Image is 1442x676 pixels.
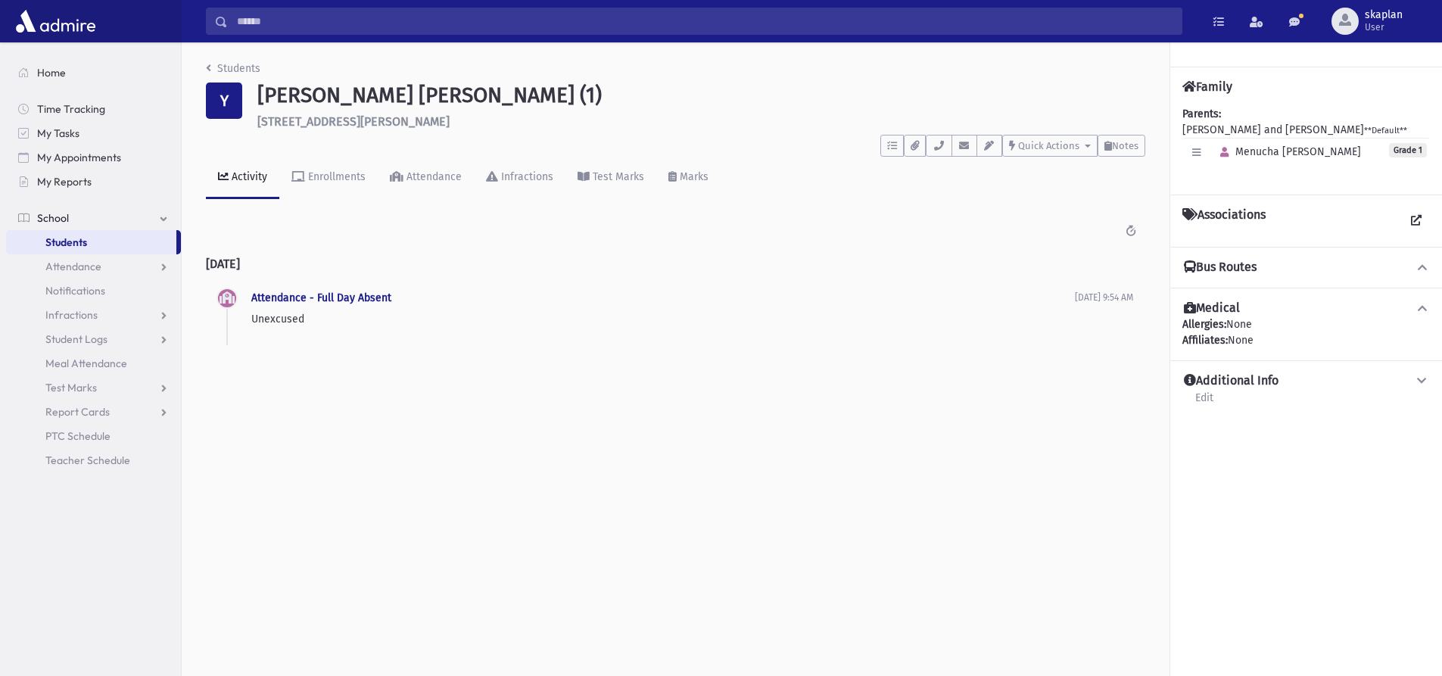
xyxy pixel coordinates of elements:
b: Allergies: [1182,318,1226,331]
a: Meal Attendance [6,351,181,375]
button: Quick Actions [1002,135,1098,157]
button: Medical [1182,301,1430,316]
span: PTC Schedule [45,429,111,443]
h4: Family [1182,79,1232,94]
a: Students [206,62,260,75]
img: AdmirePro [12,6,99,36]
span: My Reports [37,175,92,188]
span: Home [37,66,66,79]
h4: Associations [1182,207,1266,235]
span: Attendance [45,260,101,273]
span: Grade 1 [1389,143,1427,157]
span: School [37,211,69,225]
span: My Appointments [37,151,121,164]
div: None [1182,316,1430,348]
span: Menucha [PERSON_NAME] [1213,145,1361,158]
a: Notifications [6,279,181,303]
h4: Bus Routes [1184,260,1257,276]
h4: Medical [1184,301,1240,316]
div: Infractions [498,170,553,183]
span: Students [45,235,87,249]
span: My Tasks [37,126,79,140]
button: Bus Routes [1182,260,1430,276]
button: Additional Info [1182,373,1430,389]
h6: [STREET_ADDRESS][PERSON_NAME] [257,114,1145,129]
p: Unexcused [251,311,1075,327]
a: My Appointments [6,145,181,170]
span: [DATE] 9:54 AM [1075,292,1133,303]
span: Teacher Schedule [45,453,130,467]
a: Marks [656,157,721,199]
a: My Tasks [6,121,181,145]
b: Parents: [1182,107,1221,120]
h4: Additional Info [1184,373,1278,389]
a: Student Logs [6,327,181,351]
a: Attendance [6,254,181,279]
a: Time Tracking [6,97,181,121]
b: Affiliates: [1182,334,1228,347]
span: Report Cards [45,405,110,419]
a: Attendance - Full Day Absent [251,291,391,304]
div: Activity [229,170,267,183]
a: Attendance [378,157,474,199]
span: Notifications [45,284,105,298]
span: Infractions [45,308,98,322]
a: PTC Schedule [6,424,181,448]
a: Enrollments [279,157,378,199]
a: Report Cards [6,400,181,424]
span: Meal Attendance [45,357,127,370]
span: Quick Actions [1018,140,1079,151]
a: Edit [1194,389,1214,416]
a: Test Marks [565,157,656,199]
div: Enrollments [305,170,366,183]
span: Notes [1112,140,1138,151]
input: Search [228,8,1182,35]
span: Test Marks [45,381,97,394]
a: Infractions [474,157,565,199]
nav: breadcrumb [206,61,260,83]
a: Test Marks [6,375,181,400]
a: View all Associations [1403,207,1430,235]
a: Home [6,61,181,85]
div: Test Marks [590,170,644,183]
div: [PERSON_NAME] and [PERSON_NAME] [1182,106,1430,182]
h1: [PERSON_NAME] [PERSON_NAME] (1) [257,83,1145,108]
span: skaplan [1365,9,1403,21]
a: Teacher Schedule [6,448,181,472]
a: Activity [206,157,279,199]
div: Y [206,83,242,119]
a: My Reports [6,170,181,194]
span: Time Tracking [37,102,105,116]
span: User [1365,21,1403,33]
div: Marks [677,170,709,183]
span: Student Logs [45,332,107,346]
h2: [DATE] [206,245,1145,283]
div: Attendance [403,170,462,183]
a: School [6,206,181,230]
button: Notes [1098,135,1145,157]
a: Students [6,230,176,254]
div: None [1182,332,1430,348]
a: Infractions [6,303,181,327]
